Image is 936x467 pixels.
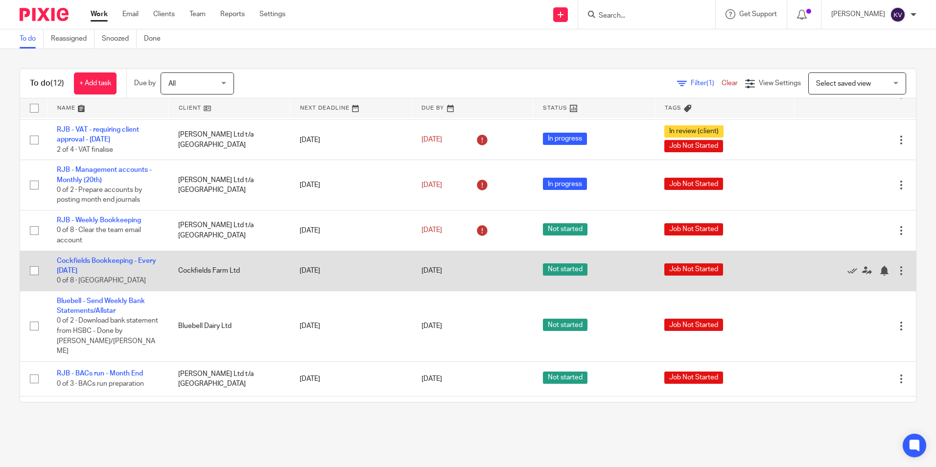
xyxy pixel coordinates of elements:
p: [PERSON_NAME] [831,9,885,19]
span: Job Not Started [664,223,723,235]
span: Select saved view [816,80,871,87]
span: (1) [706,80,714,87]
a: Clients [153,9,175,19]
span: Not started [543,319,587,331]
a: Work [91,9,108,19]
span: 0 of 2 · Prepare accounts by posting month end journals [57,187,142,204]
span: Job Not Started [664,178,723,190]
a: RJB - BACs run - Month End [57,370,143,377]
a: + Add task [74,72,117,94]
span: Not started [543,263,587,276]
h1: To do [30,78,64,89]
span: Not started [543,223,587,235]
td: [PERSON_NAME] Ltd t/a [GEOGRAPHIC_DATA] [168,361,290,396]
td: [PERSON_NAME] Ltd t/a [GEOGRAPHIC_DATA] [168,160,290,210]
td: [PERSON_NAME] Ltd t/a [GEOGRAPHIC_DATA] [168,120,290,160]
a: Mark as done [847,266,862,276]
a: Email [122,9,139,19]
span: All [168,80,176,87]
span: Filter [691,80,722,87]
span: In review (client) [664,125,724,138]
input: Search [598,12,686,21]
a: RJB - Weekly Bookkeeping [57,217,141,224]
span: [DATE] [421,267,442,274]
td: [DATE] [290,160,411,210]
span: 2 of 4 · VAT finalise [57,146,113,153]
a: Cockfields Bookkeeping - Every [DATE] [57,257,156,274]
span: In progress [543,178,587,190]
span: [DATE] [421,227,442,234]
span: (12) [50,79,64,87]
a: To do [20,29,44,48]
span: Tags [665,105,681,111]
span: 0 of 8 · [GEOGRAPHIC_DATA] [57,277,146,284]
a: RJB - Management accounts - Monthly (20th) [57,166,152,183]
td: Cockfields Farm Ltd [168,251,290,291]
p: Due by [134,78,156,88]
span: 0 of 2 · Download bank statement from HSBC - Done by [PERSON_NAME]/[PERSON_NAME] [57,318,158,355]
a: Settings [259,9,285,19]
span: Job Not Started [664,263,723,276]
span: [DATE] [421,323,442,329]
a: Clear [722,80,738,87]
td: [DATE] [290,210,411,251]
td: Bluebell Dairy Ltd [168,291,290,361]
td: [PERSON_NAME] Ltd t/a [GEOGRAPHIC_DATA] [168,210,290,251]
a: Reassigned [51,29,94,48]
img: svg%3E [890,7,906,23]
td: [DATE] [290,120,411,160]
img: Pixie [20,8,69,21]
span: Job Not Started [664,319,723,331]
a: RJB - VAT - requiring client approval - [DATE] [57,126,139,143]
span: 0 of 8 · Clear the team email account [57,227,141,244]
span: Job Not Started [664,140,723,152]
span: View Settings [759,80,801,87]
span: [DATE] [421,136,442,143]
a: Reports [220,9,245,19]
span: Not started [543,372,587,384]
span: [DATE] [421,182,442,188]
td: [DATE] [290,397,411,467]
td: [DATE] [290,291,411,361]
span: [DATE] [421,375,442,382]
td: [DATE] [290,361,411,396]
a: Snoozed [102,29,137,48]
a: Done [144,29,168,48]
span: 0 of 3 · BACs run preparation [57,380,144,387]
td: Bluebell Dairy Ltd [168,397,290,467]
span: Job Not Started [664,372,723,384]
a: Team [189,9,206,19]
span: Get Support [739,11,777,18]
span: In progress [543,133,587,145]
a: Bluebell - Send Weekly Bank Statements/Allstar [57,298,145,314]
td: [DATE] [290,251,411,291]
